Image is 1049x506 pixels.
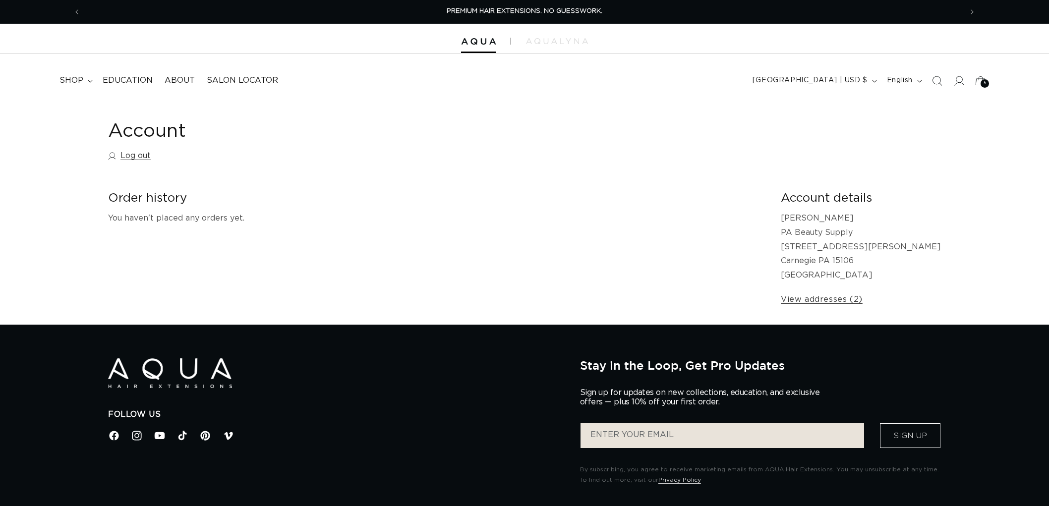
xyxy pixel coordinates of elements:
[753,75,868,86] span: [GEOGRAPHIC_DATA] | USD $
[108,211,765,225] p: You haven't placed any orders yet.
[747,71,881,90] button: [GEOGRAPHIC_DATA] | USD $
[526,38,588,44] img: aqualyna.com
[658,477,701,483] a: Privacy Policy
[108,409,565,420] h2: Follow Us
[108,358,232,389] img: Aqua Hair Extensions
[984,79,987,88] span: 5
[581,423,864,448] input: ENTER YOUR EMAIL
[447,8,602,14] span: PREMIUM HAIR EXTENSIONS. NO GUESSWORK.
[881,71,926,90] button: English
[108,149,151,163] a: Log out
[580,358,941,372] h2: Stay in the Loop, Get Pro Updates
[66,2,88,21] button: Previous announcement
[165,75,195,86] span: About
[461,38,496,45] img: Aqua Hair Extensions
[580,388,828,407] p: Sign up for updates on new collections, education, and exclusive offers — plus 10% off your first...
[159,69,201,92] a: About
[887,75,913,86] span: English
[580,464,941,486] p: By subscribing, you agree to receive marketing emails from AQUA Hair Extensions. You may unsubscr...
[108,119,941,144] h1: Account
[207,75,278,86] span: Salon Locator
[781,211,941,282] p: [PERSON_NAME] PA Beauty Supply [STREET_ADDRESS][PERSON_NAME] Carnegie PA 15106 [GEOGRAPHIC_DATA]
[97,69,159,92] a: Education
[54,69,97,92] summary: shop
[108,191,765,206] h2: Order history
[781,292,863,307] a: View addresses (2)
[961,2,983,21] button: Next announcement
[781,191,941,206] h2: Account details
[103,75,153,86] span: Education
[880,423,940,448] button: Sign Up
[926,70,948,92] summary: Search
[201,69,284,92] a: Salon Locator
[59,75,83,86] span: shop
